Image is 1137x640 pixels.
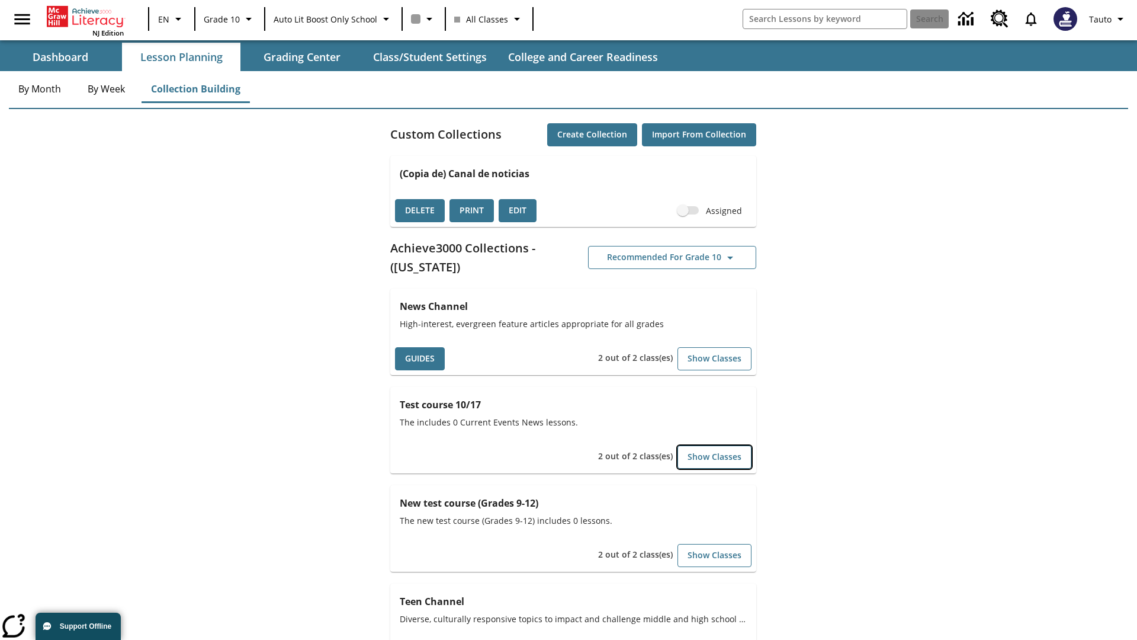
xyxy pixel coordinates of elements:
span: Grade 10 [204,13,240,25]
span: 2 out of 2 class(es) [598,450,673,462]
span: EN [158,13,169,25]
button: Delete [395,199,445,222]
span: The includes 0 Current Events News lessons. [400,416,747,428]
span: Assigned [706,204,742,217]
span: Auto Lit Boost only School [274,13,377,25]
button: Grading Center [243,43,361,71]
img: Avatar [1054,7,1077,31]
span: 2 out of 2 class(es) [598,549,673,560]
button: Show Classes [677,446,751,469]
h3: Teen Channel [400,593,747,610]
button: Class/Student Settings [364,43,496,71]
button: Class: All Classes, Select your class [449,8,529,30]
button: Guides [395,347,445,370]
span: 2 out of 2 class(es) [598,352,673,363]
button: Print, will open in a new window [449,199,494,222]
button: Support Offline [36,613,121,640]
button: By Week [76,75,136,103]
a: Resource Center, Will open in new tab [984,3,1016,35]
a: Data Center [951,3,984,36]
span: The new test course (Grades 9-12) includes 0 lessons. [400,514,747,527]
button: Lesson Planning [122,43,240,71]
h2: Achieve3000 Collections - ([US_STATE]) [390,239,573,277]
span: High-interest, evergreen feature articles appropriate for all grades [400,318,747,330]
span: Support Offline [60,622,111,631]
button: College and Career Readiness [499,43,667,71]
h3: New test course (Grades 9-12) [400,495,747,511]
button: By Month [9,75,70,103]
button: Import from Collection [642,123,756,146]
button: Create Collection [547,123,637,146]
button: Select a new avatar [1046,4,1084,34]
h2: Custom Collections [390,125,502,144]
button: Edit [499,199,537,222]
button: Dashboard [1,43,120,71]
button: Language: EN, Select a language [153,8,191,30]
h3: News Channel [400,298,747,315]
a: Home [47,5,124,28]
a: Notifications [1016,4,1046,34]
button: Profile/Settings [1084,8,1132,30]
div: Home [47,4,124,37]
span: Diverse, culturally responsive topics to impact and challenge middle and high school students [400,613,747,625]
button: Grade: Grade 10, Select a grade [199,8,261,30]
button: Open side menu [5,2,40,37]
span: NJ Edition [92,28,124,37]
input: search field [743,9,907,28]
button: Collection Building [142,75,250,103]
h3: Test course 10/17 [400,396,747,413]
button: School: Auto Lit Boost only School, Select your school [269,8,398,30]
button: Show Classes [677,347,751,370]
span: Tauto [1089,13,1112,25]
span: All Classes [454,13,508,25]
h3: (Copia de) Canal de noticias [400,165,747,182]
button: Show Classes [677,544,751,567]
button: Recommended for Grade 10 [588,246,756,269]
